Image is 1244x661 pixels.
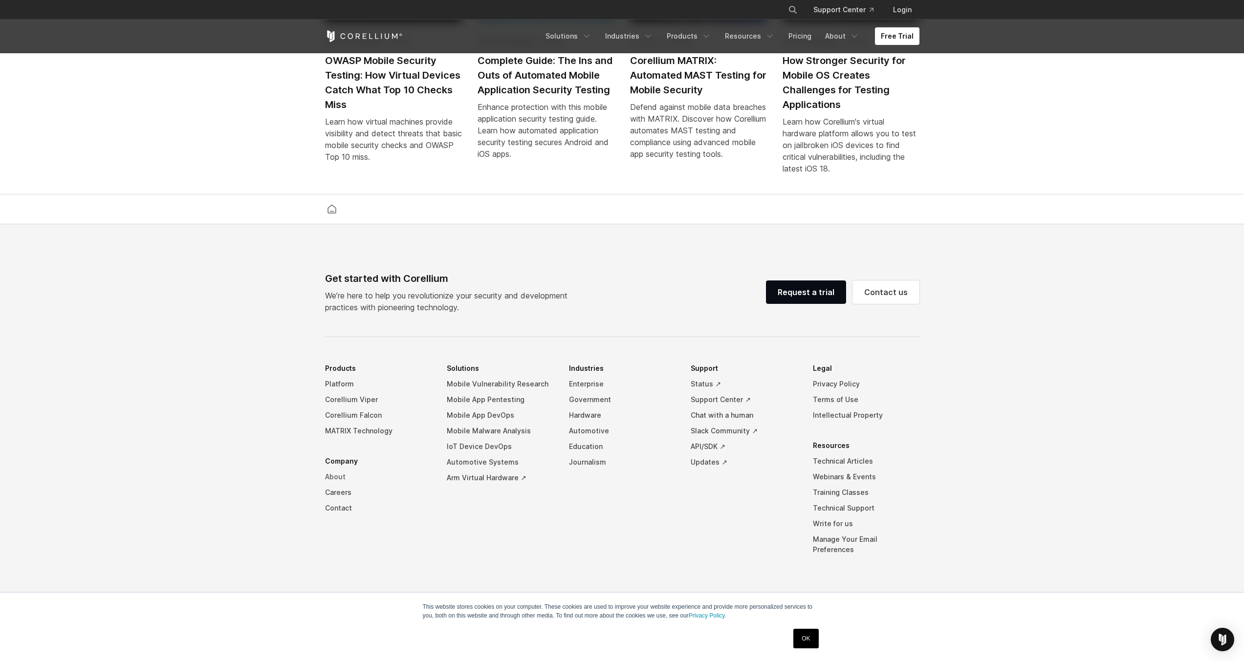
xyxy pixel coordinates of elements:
[691,439,797,454] a: API/SDK ↗
[766,280,846,304] a: Request a trial
[447,423,553,439] a: Mobile Malware Analysis
[447,454,553,470] a: Automotive Systems
[852,280,919,304] a: Contact us
[325,500,432,516] a: Contact
[813,453,919,469] a: Technical Articles
[813,392,919,407] a: Terms of Use
[689,612,726,619] a: Privacy Policy.
[783,53,919,112] h2: How Stronger Security for Mobile OS Creates Challenges for Testing Applications
[813,469,919,485] a: Webinars & Events
[813,485,919,500] a: Training Classes
[599,27,659,45] a: Industries
[325,407,432,423] a: Corellium Falcon
[813,532,919,557] a: Manage Your Email Preferences
[691,423,797,439] a: Slack Community ↗
[691,454,797,470] a: Updates ↗
[325,116,462,163] div: Learn how virtual machines provide visibility and detect threats that basic mobile security check...
[875,27,919,45] a: Free Trial
[540,27,597,45] a: Solutions
[691,376,797,392] a: Status ↗
[630,101,767,160] div: Defend against mobile data breaches with MATRIX. Discover how Corellium automates MAST testing an...
[569,454,676,470] a: Journalism
[325,53,462,112] h2: OWASP Mobile Security Testing: How Virtual Devices Catch What Top 10 Checks Miss
[447,392,553,407] a: Mobile App Pentesting
[325,290,575,313] p: We’re here to help you revolutionize your security and development practices with pioneering tech...
[569,407,676,423] a: Hardware
[569,423,676,439] a: Automotive
[325,361,919,572] div: Navigation Menu
[885,1,919,19] a: Login
[793,629,818,648] a: OK
[806,1,881,19] a: Support Center
[323,202,341,216] a: Corellium home
[813,516,919,532] a: Write for us
[784,1,802,19] button: Search
[447,407,553,423] a: Mobile App DevOps
[819,27,865,45] a: About
[569,376,676,392] a: Enterprise
[691,392,797,407] a: Support Center ↗
[630,53,767,97] h2: Corellium MATRIX: Automated MAST Testing for Mobile Security
[478,53,614,97] h2: Complete Guide: The Ins and Outs of Automated Mobile Application Security Testing
[325,469,432,485] a: About
[661,27,717,45] a: Products
[325,376,432,392] a: Platform
[569,392,676,407] a: Government
[423,602,822,620] p: This website stores cookies on your computer. These cookies are used to improve your website expe...
[783,116,919,174] div: Learn how Corellium's virtual hardware platform allows you to test on jailbroken iOS devices to f...
[325,30,403,42] a: Corellium Home
[691,407,797,423] a: Chat with a human
[447,376,553,392] a: Mobile Vulnerability Research
[783,27,817,45] a: Pricing
[569,439,676,454] a: Education
[447,439,553,454] a: IoT Device DevOps
[325,392,432,407] a: Corellium Viper
[325,485,432,500] a: Careers
[478,101,614,160] div: Enhance protection with this mobile application security testing guide. Learn how automated appli...
[813,407,919,423] a: Intellectual Property
[1211,628,1234,651] div: Open Intercom Messenger
[447,470,553,486] a: Arm Virtual Hardware ↗
[719,27,781,45] a: Resources
[325,423,432,439] a: MATRIX Technology
[776,1,919,19] div: Navigation Menu
[540,27,919,45] div: Navigation Menu
[813,376,919,392] a: Privacy Policy
[813,500,919,516] a: Technical Support
[325,271,575,286] div: Get started with Corellium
